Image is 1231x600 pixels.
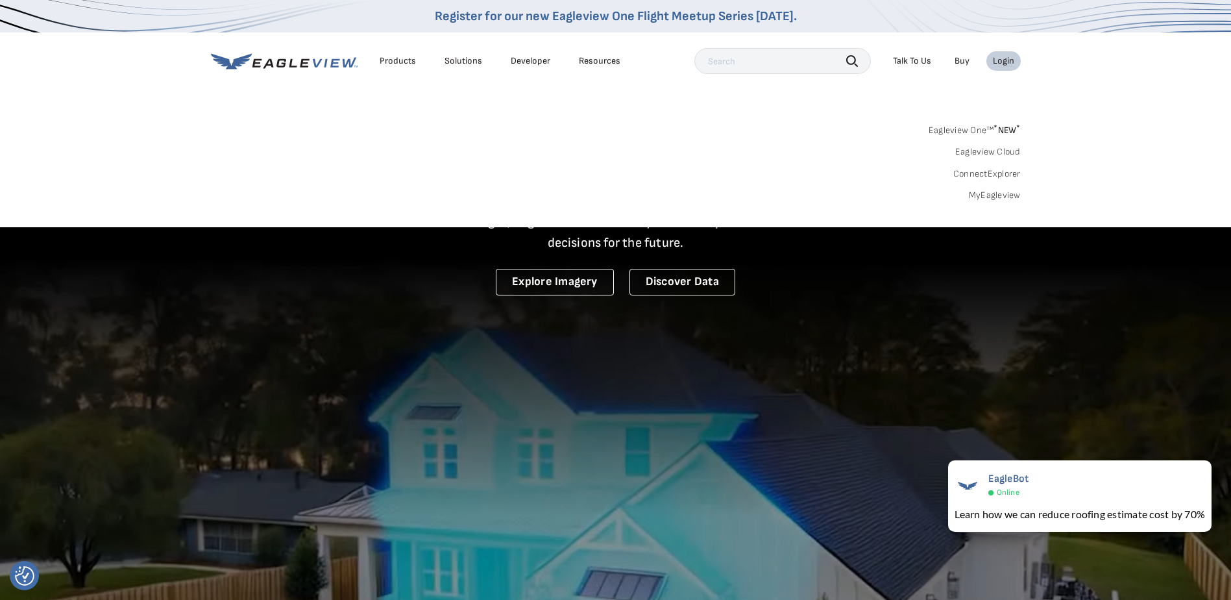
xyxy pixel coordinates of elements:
span: Online [997,488,1019,497]
img: Revisit consent button [15,566,34,586]
a: ConnectExplorer [953,168,1021,180]
img: EagleBot [955,473,981,499]
a: Developer [511,55,550,67]
div: Products [380,55,416,67]
div: Talk To Us [893,55,931,67]
div: Solutions [445,55,482,67]
input: Search [694,48,871,74]
span: NEW [993,125,1020,136]
a: Eagleview Cloud [955,146,1021,158]
a: Register for our new Eagleview One Flight Meetup Series [DATE]. [435,8,797,24]
button: Consent Preferences [15,566,34,586]
div: Learn how we can reduce roofing estimate cost by 70% [955,506,1205,522]
a: Discover Data [629,269,735,295]
span: EagleBot [988,473,1029,485]
div: Resources [579,55,620,67]
div: Login [993,55,1014,67]
a: MyEagleview [969,190,1021,201]
a: Explore Imagery [496,269,614,295]
a: Buy [955,55,969,67]
a: Eagleview One™*NEW* [929,121,1021,136]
